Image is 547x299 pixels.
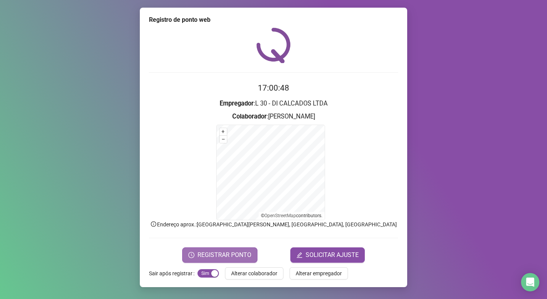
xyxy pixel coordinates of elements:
h3: : [PERSON_NAME] [149,112,398,122]
span: Alterar empregador [296,269,342,278]
button: Alterar colaborador [225,267,283,279]
p: Endereço aprox. : [GEOGRAPHIC_DATA][PERSON_NAME], [GEOGRAPHIC_DATA], [GEOGRAPHIC_DATA] [149,220,398,229]
button: REGISTRAR PONTO [182,247,257,263]
span: info-circle [150,221,157,227]
time: 17:00:48 [258,83,289,93]
button: – [220,136,227,143]
label: Sair após registrar [149,267,197,279]
span: SOLICITAR AJUSTE [306,250,359,260]
h3: : L 30 - DI CALCADOS LTDA [149,99,398,109]
button: Alterar empregador [290,267,348,279]
div: Registro de ponto web [149,15,398,24]
strong: Colaborador [232,113,267,120]
span: edit [296,252,303,258]
a: OpenStreetMap [264,213,296,218]
strong: Empregador [220,100,254,107]
button: editSOLICITAR AJUSTE [290,247,365,263]
span: Alterar colaborador [231,269,277,278]
div: Open Intercom Messenger [521,273,539,291]
button: + [220,128,227,135]
span: clock-circle [188,252,194,258]
img: QRPoint [256,28,291,63]
li: © contributors. [261,213,322,218]
span: REGISTRAR PONTO [197,250,251,260]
